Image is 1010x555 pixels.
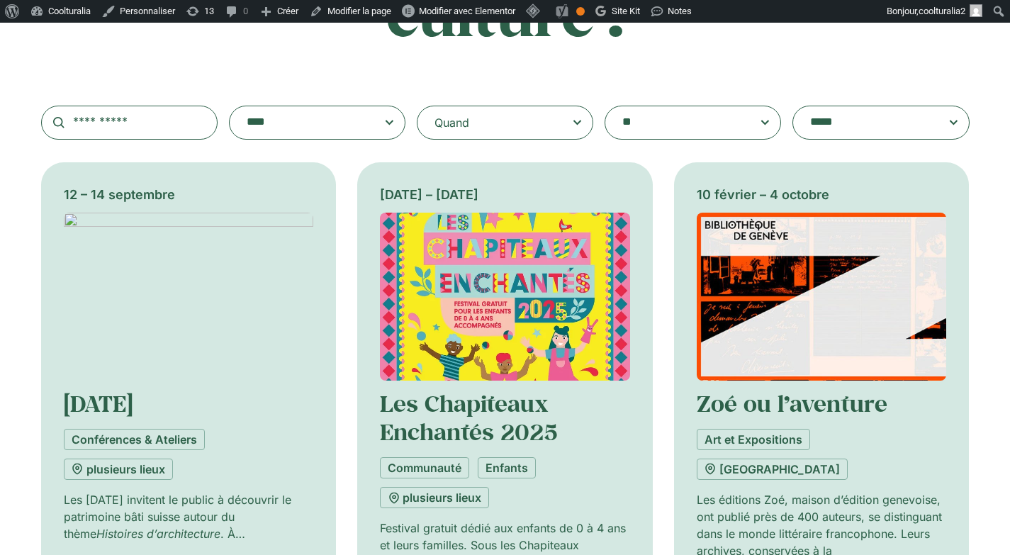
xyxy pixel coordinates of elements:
div: 12 – 14 septembre [64,185,314,204]
textarea: Search [247,113,360,133]
a: Les Chapiteaux Enchantés 2025 [380,388,558,447]
span: Site Kit [612,6,640,16]
a: [GEOGRAPHIC_DATA] [697,459,848,480]
a: Enfants [478,457,536,478]
div: [DATE] – [DATE] [380,185,630,204]
textarea: Search [810,113,924,133]
span: Modifier avec Elementor [419,6,515,16]
a: Art et Expositions [697,429,810,450]
a: Zoé ou l’aventure [697,388,887,418]
div: OK [576,7,585,16]
a: Conférences & Ateliers [64,429,205,450]
p: Les [DATE] invitent le public à découvrir le patrimoine bâti suisse autour du thème . À [GEOGRAPH... [64,491,314,542]
span: coolturalia2 [919,6,965,16]
div: Quand [434,114,469,131]
em: Histoires d’architecture [96,527,220,541]
a: [DATE] [64,388,133,418]
a: Communauté [380,457,469,478]
textarea: Search [622,113,736,133]
img: Coolturalia - Zoé or adventure [697,213,947,381]
div: 10 février – 4 octobre [697,185,947,204]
